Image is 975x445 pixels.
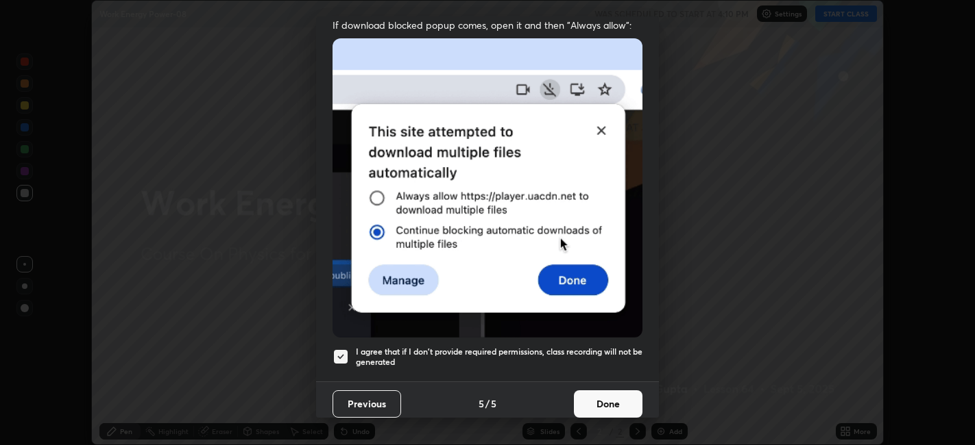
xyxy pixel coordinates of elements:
button: Previous [333,390,401,418]
img: downloads-permission-blocked.gif [333,38,642,338]
span: If download blocked popup comes, open it and then "Always allow": [333,18,642,31]
h4: / [485,396,490,411]
h4: 5 [491,396,496,411]
h4: 5 [479,396,484,411]
h5: I agree that if I don't provide required permissions, class recording will not be generated [356,346,642,368]
button: Done [574,390,642,418]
